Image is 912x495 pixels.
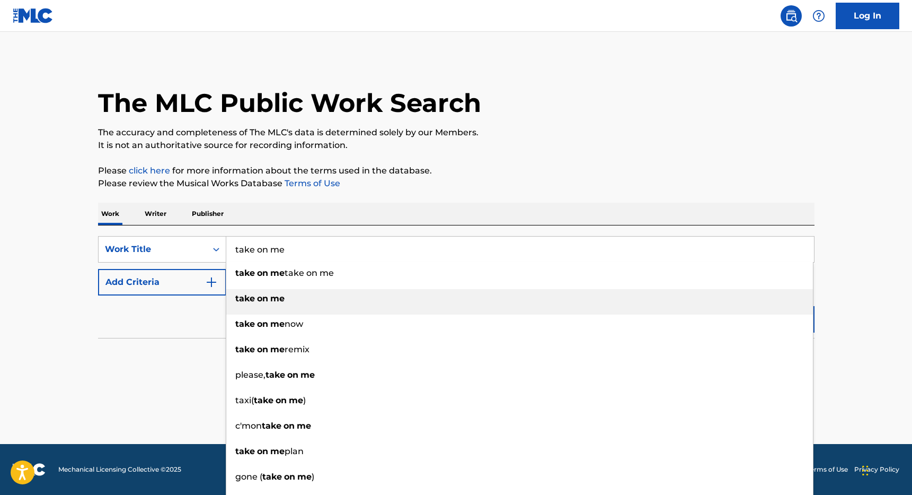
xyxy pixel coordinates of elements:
[859,444,912,495] iframe: Chat Widget
[105,243,200,256] div: Work Title
[270,446,285,456] strong: me
[812,10,825,22] img: help
[257,446,268,456] strong: on
[262,421,281,431] strong: take
[235,319,255,329] strong: take
[287,370,298,380] strong: on
[98,87,481,119] h1: The MLC Public Work Search
[270,319,285,329] strong: me
[303,395,306,405] span: )
[282,178,340,188] a: Terms of Use
[285,319,303,329] span: now
[98,236,814,338] form: Search Form
[270,344,285,354] strong: me
[808,5,829,27] div: Help
[785,10,798,22] img: search
[285,268,334,278] span: take on me
[235,293,255,303] strong: take
[862,455,869,487] div: Drag
[297,472,312,482] strong: me
[257,319,268,329] strong: on
[257,268,268,278] strong: on
[836,3,899,29] a: Log In
[235,421,262,431] span: c'mon
[13,463,46,476] img: logo
[284,421,295,431] strong: on
[285,344,309,354] span: remix
[129,166,170,176] a: click here
[235,344,255,354] strong: take
[262,472,282,482] strong: take
[300,370,315,380] strong: me
[297,421,311,431] strong: me
[13,8,54,23] img: MLC Logo
[257,293,268,303] strong: on
[98,203,122,225] p: Work
[98,164,814,177] p: Please for more information about the terms used in the database.
[276,395,287,405] strong: on
[98,177,814,190] p: Please review the Musical Works Database
[254,395,273,405] strong: take
[98,269,226,296] button: Add Criteria
[312,472,314,482] span: )
[854,465,899,474] a: Privacy Policy
[257,344,268,354] strong: on
[285,446,304,456] span: plan
[270,293,285,303] strong: me
[235,472,262,482] span: gone (
[235,370,265,380] span: please,
[781,5,802,27] a: Public Search
[289,395,303,405] strong: me
[235,268,255,278] strong: take
[98,126,814,139] p: The accuracy and completeness of The MLC's data is determined solely by our Members.
[235,395,254,405] span: taxi(
[141,203,170,225] p: Writer
[58,465,181,474] span: Mechanical Licensing Collective © 2025
[270,268,285,278] strong: me
[189,203,227,225] p: Publisher
[265,370,285,380] strong: take
[98,139,814,152] p: It is not an authoritative source for recording information.
[284,472,295,482] strong: on
[235,446,255,456] strong: take
[205,276,218,289] img: 9d2ae6d4665cec9f34b9.svg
